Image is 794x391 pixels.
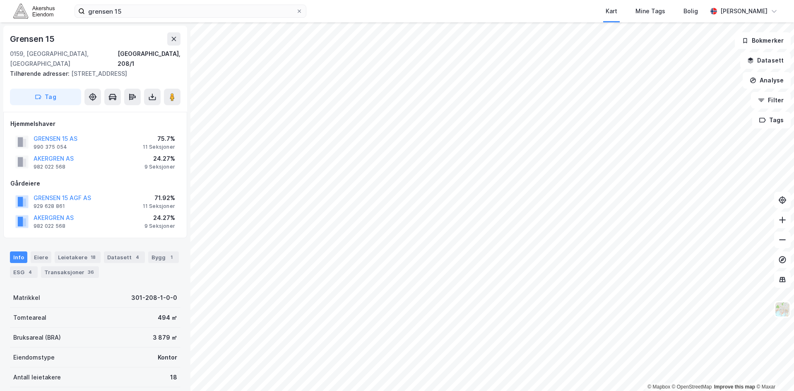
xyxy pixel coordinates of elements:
[13,352,55,362] div: Eiendomstype
[10,251,27,263] div: Info
[170,372,177,382] div: 18
[10,70,71,77] span: Tilhørende adresser:
[10,32,56,46] div: Grensen 15
[13,4,55,18] img: akershus-eiendom-logo.9091f326c980b4bce74ccdd9f866810c.svg
[118,49,180,69] div: [GEOGRAPHIC_DATA], 208/1
[167,253,176,261] div: 1
[158,313,177,323] div: 494 ㎡
[144,223,175,229] div: 9 Seksjoner
[34,164,65,170] div: 982 022 568
[143,134,175,144] div: 75.7%
[144,213,175,223] div: 24.27%
[753,351,794,391] div: Kontrollprogram for chat
[647,384,670,390] a: Mapbox
[26,268,34,276] div: 4
[751,92,791,109] button: Filter
[740,52,791,69] button: Datasett
[86,268,96,276] div: 36
[41,266,99,278] div: Transaksjoner
[10,69,174,79] div: [STREET_ADDRESS]
[31,251,51,263] div: Eiere
[143,144,175,150] div: 11 Seksjoner
[153,333,177,343] div: 3 879 ㎡
[753,351,794,391] iframe: Chat Widget
[144,154,175,164] div: 24.27%
[13,293,40,303] div: Matrikkel
[34,144,67,150] div: 990 375 054
[10,119,180,129] div: Hjemmelshaver
[714,384,755,390] a: Improve this map
[34,203,65,210] div: 929 628 861
[672,384,712,390] a: OpenStreetMap
[606,6,617,16] div: Kart
[133,253,142,261] div: 4
[743,72,791,89] button: Analyse
[34,223,65,229] div: 982 022 568
[683,6,698,16] div: Bolig
[10,89,81,105] button: Tag
[104,251,145,263] div: Datasett
[635,6,665,16] div: Mine Tags
[131,293,177,303] div: 301-208-1-0-0
[735,32,791,49] button: Bokmerker
[10,266,38,278] div: ESG
[144,164,175,170] div: 9 Seksjoner
[13,333,61,343] div: Bruksareal (BRA)
[143,203,175,210] div: 11 Seksjoner
[775,302,790,317] img: Z
[720,6,768,16] div: [PERSON_NAME]
[10,49,118,69] div: 0159, [GEOGRAPHIC_DATA], [GEOGRAPHIC_DATA]
[13,313,46,323] div: Tomteareal
[143,193,175,203] div: 71.92%
[13,372,61,382] div: Antall leietakere
[752,112,791,128] button: Tags
[85,5,296,17] input: Søk på adresse, matrikkel, gårdeiere, leietakere eller personer
[158,352,177,362] div: Kontor
[55,251,101,263] div: Leietakere
[89,253,97,261] div: 18
[148,251,179,263] div: Bygg
[10,179,180,188] div: Gårdeiere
